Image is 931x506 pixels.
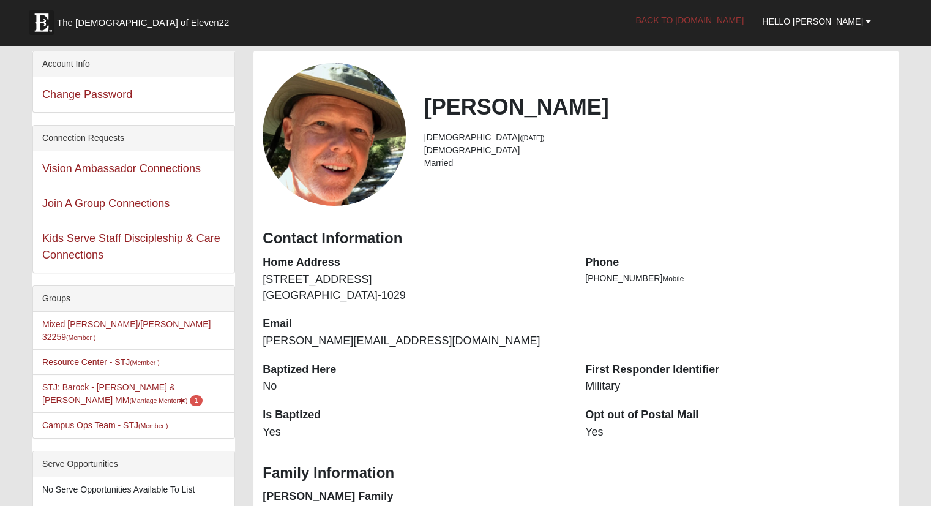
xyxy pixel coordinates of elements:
span: number of pending members [190,395,203,406]
small: ([DATE]) [520,134,544,142]
li: No Serve Opportunities Available To List [33,477,234,502]
dt: Opt out of Postal Mail [585,407,889,423]
li: [DEMOGRAPHIC_DATA] [424,131,889,144]
a: Kids Serve Staff Discipleship & Care Connections [42,232,220,261]
small: (Member ) [130,359,159,366]
a: Change Password [42,88,132,100]
li: [DEMOGRAPHIC_DATA] [424,144,889,157]
a: STJ: Barock - [PERSON_NAME] & [PERSON_NAME] MM(Marriage Mentor) 1 [42,382,203,405]
a: Hello [PERSON_NAME] [753,6,880,37]
h3: Family Information [263,464,889,482]
h2: [PERSON_NAME] [424,94,889,120]
dd: [PERSON_NAME][EMAIL_ADDRESS][DOMAIN_NAME] [263,333,567,349]
dd: No [263,379,567,395]
a: View Fullsize Photo [263,63,405,206]
a: Mixed [PERSON_NAME]/[PERSON_NAME] 32259(Member ) [42,319,211,342]
dt: Is Baptized [263,407,567,423]
a: Back to [DOMAIN_NAME] [626,5,753,36]
span: Hello [PERSON_NAME] [762,17,863,26]
small: (Member ) [66,334,95,341]
a: Resource Center - STJ(Member ) [42,357,160,367]
a: The [DEMOGRAPHIC_DATA] of Eleven22 [23,4,268,35]
div: Serve Opportunities [33,451,234,477]
li: Married [424,157,889,170]
div: Groups [33,286,234,312]
a: Campus Ops Team - STJ(Member ) [42,420,168,430]
a: Vision Ambassador Connections [42,162,201,175]
small: (Member ) [138,422,168,429]
dt: Email [263,316,567,332]
img: Eleven22 logo [29,10,54,35]
dt: Phone [585,255,889,271]
dd: Yes [263,425,567,440]
div: Account Info [33,51,234,77]
div: Connection Requests [33,126,234,151]
small: (Marriage Mentor ) [129,397,187,404]
dd: Military [585,379,889,395]
h3: Contact Information [263,230,889,247]
dt: Baptized Here [263,362,567,378]
dt: First Responder Identifier [585,362,889,378]
span: Mobile [662,274,684,283]
dt: Home Address [263,255,567,271]
span: The [DEMOGRAPHIC_DATA] of Eleven22 [57,17,229,29]
dt: [PERSON_NAME] Family [263,489,567,505]
a: Join A Group Connections [42,197,170,210]
dd: [STREET_ADDRESS] [GEOGRAPHIC_DATA]-1029 [263,272,567,303]
dd: Yes [585,425,889,440]
li: [PHONE_NUMBER] [585,272,889,285]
